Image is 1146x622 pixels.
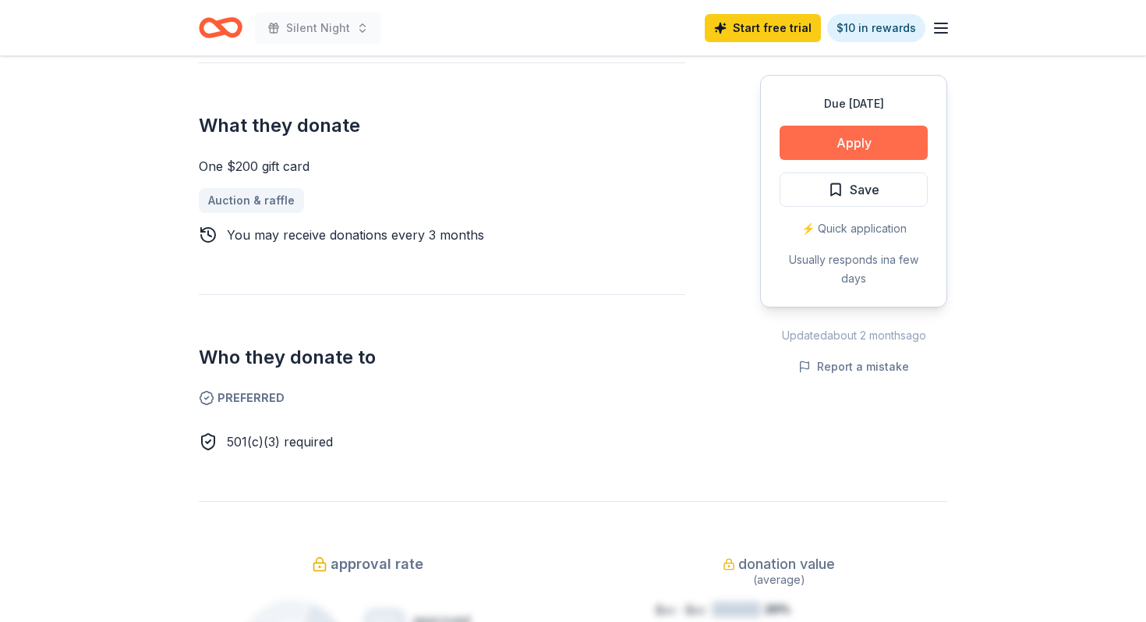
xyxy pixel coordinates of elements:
h2: What they donate [199,113,685,138]
div: (average) [610,570,947,589]
tspan: 20% [765,602,791,616]
a: Home [199,9,242,46]
span: Silent Night [286,19,350,37]
tspan: $xx - $xx [656,603,706,617]
button: Save [780,172,928,207]
span: approval rate [331,552,423,577]
div: Updated about 2 months ago [760,326,947,345]
button: Silent Night [255,12,381,44]
div: You may receive donations every 3 months [227,226,484,244]
div: ⚡️ Quick application [780,219,928,238]
div: One $200 gift card [199,157,685,176]
h2: Who they donate to [199,345,685,370]
button: Report a mistake [798,357,909,376]
a: $10 in rewards [827,14,925,42]
button: Apply [780,126,928,160]
span: 501(c)(3) required [227,434,333,450]
span: Save [850,179,879,200]
a: Start free trial [705,14,821,42]
span: donation value [738,552,835,577]
a: Auction & raffle [199,188,304,213]
div: Due [DATE] [780,94,928,113]
span: Preferred [199,389,685,407]
div: Usually responds in a few days [780,251,928,288]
